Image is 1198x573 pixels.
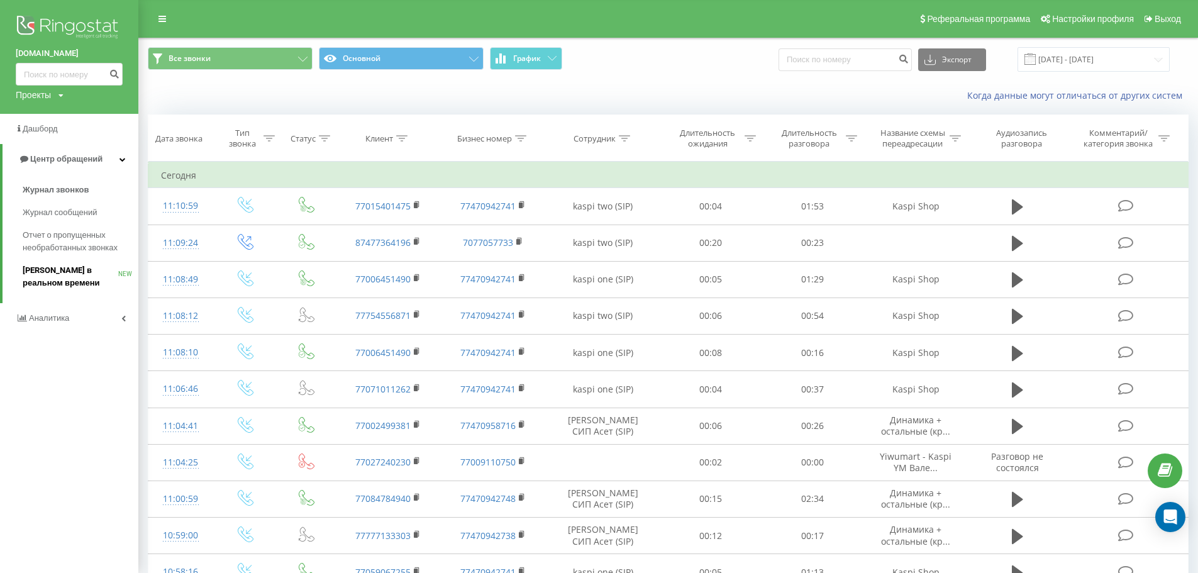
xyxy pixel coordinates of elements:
div: 10:59:00 [161,523,201,548]
div: Комментарий/категория звонка [1082,128,1155,149]
a: 7077057733 [463,236,513,248]
td: 00:06 [660,408,761,444]
div: 11:08:10 [161,340,201,365]
a: 77470942741 [460,347,516,359]
td: 00:20 [660,225,761,261]
div: Сотрудник [574,133,616,144]
div: 11:04:25 [161,450,201,475]
td: 01:53 [762,188,863,225]
a: 77470942738 [460,530,516,542]
div: 11:09:24 [161,231,201,255]
span: Динамика + остальные (кр... [881,523,950,547]
span: Реферальная программа [927,14,1030,24]
a: 77006451490 [355,347,411,359]
a: 77006451490 [355,273,411,285]
span: Yiwumart - Kaspi YM Вале... [880,450,951,474]
td: Kaspi Shop [863,261,968,298]
a: 77084784940 [355,492,411,504]
td: 00:23 [762,225,863,261]
span: Разговор не состоялся [991,450,1043,474]
td: kaspi two (SIP) [546,188,660,225]
span: Журнал сообщений [23,206,97,219]
td: 00:00 [762,444,863,481]
span: Центр обращений [30,154,103,164]
a: 77470942741 [460,200,516,212]
td: kaspi one (SIP) [546,335,660,371]
div: 11:04:41 [161,414,201,438]
input: Поиск по номеру [16,63,123,86]
a: 77777133303 [355,530,411,542]
td: kaspi two (SIP) [546,225,660,261]
td: Kaspi Shop [863,298,968,334]
a: Отчет о пропущенных необработанных звонках [23,224,138,259]
td: Kaspi Shop [863,188,968,225]
span: Настройки профиля [1052,14,1134,24]
span: Все звонки [169,53,211,64]
td: 00:02 [660,444,761,481]
button: График [490,47,562,70]
a: 77470942748 [460,492,516,504]
td: 00:04 [660,371,761,408]
div: Тип звонка [225,128,260,149]
a: [PERSON_NAME] в реальном времениNEW [23,259,138,294]
div: Проекты [16,89,51,101]
span: Динамика + остальные (кр... [881,414,950,437]
div: Название схемы переадресации [879,128,946,149]
div: Open Intercom Messenger [1155,502,1185,532]
td: 00:12 [660,518,761,554]
span: [PERSON_NAME] в реальном времени [23,264,118,289]
span: График [513,54,541,63]
div: 11:08:12 [161,304,201,328]
div: Аудиозапись разговора [980,128,1062,149]
td: 00:54 [762,298,863,334]
span: Дашборд [23,124,58,133]
td: kaspi one (SIP) [546,261,660,298]
a: Журнал сообщений [23,201,138,224]
img: Ringostat logo [16,13,123,44]
a: 77470942741 [460,273,516,285]
a: 77470958716 [460,420,516,431]
td: 00:15 [660,481,761,517]
span: Журнал звонков [23,184,89,196]
a: 77027240230 [355,456,411,468]
input: Поиск по номеру [779,48,912,71]
td: Сегодня [148,163,1189,188]
td: 00:16 [762,335,863,371]
a: 77754556871 [355,309,411,321]
td: [PERSON_NAME] СИП Асет (SIP) [546,481,660,517]
td: kaspi one (SIP) [546,371,660,408]
td: [PERSON_NAME] СИП Асет (SIP) [546,408,660,444]
div: 11:00:59 [161,487,201,511]
a: 87477364196 [355,236,411,248]
div: Клиент [365,133,393,144]
td: 02:34 [762,481,863,517]
a: Журнал звонков [23,179,138,201]
a: 77071011262 [355,383,411,395]
div: Дата звонка [155,133,202,144]
td: 00:08 [660,335,761,371]
button: Все звонки [148,47,313,70]
a: 77009110750 [460,456,516,468]
td: kaspi two (SIP) [546,298,660,334]
a: 77002499381 [355,420,411,431]
td: Kaspi Shop [863,371,968,408]
td: Kaspi Shop [863,335,968,371]
div: 11:06:46 [161,377,201,401]
td: 00:26 [762,408,863,444]
span: Выход [1155,14,1181,24]
div: Статус [291,133,316,144]
a: Когда данные могут отличаться от других систем [967,89,1189,101]
span: Динамика + остальные (кр... [881,487,950,510]
td: 00:06 [660,298,761,334]
td: 01:29 [762,261,863,298]
button: Основной [319,47,484,70]
div: Длительность ожидания [674,128,741,149]
td: 00:17 [762,518,863,554]
div: Бизнес номер [457,133,512,144]
a: 77470942741 [460,383,516,395]
div: 11:08:49 [161,267,201,292]
a: [DOMAIN_NAME] [16,47,123,60]
td: 00:05 [660,261,761,298]
span: Аналитика [29,313,69,323]
a: 77015401475 [355,200,411,212]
